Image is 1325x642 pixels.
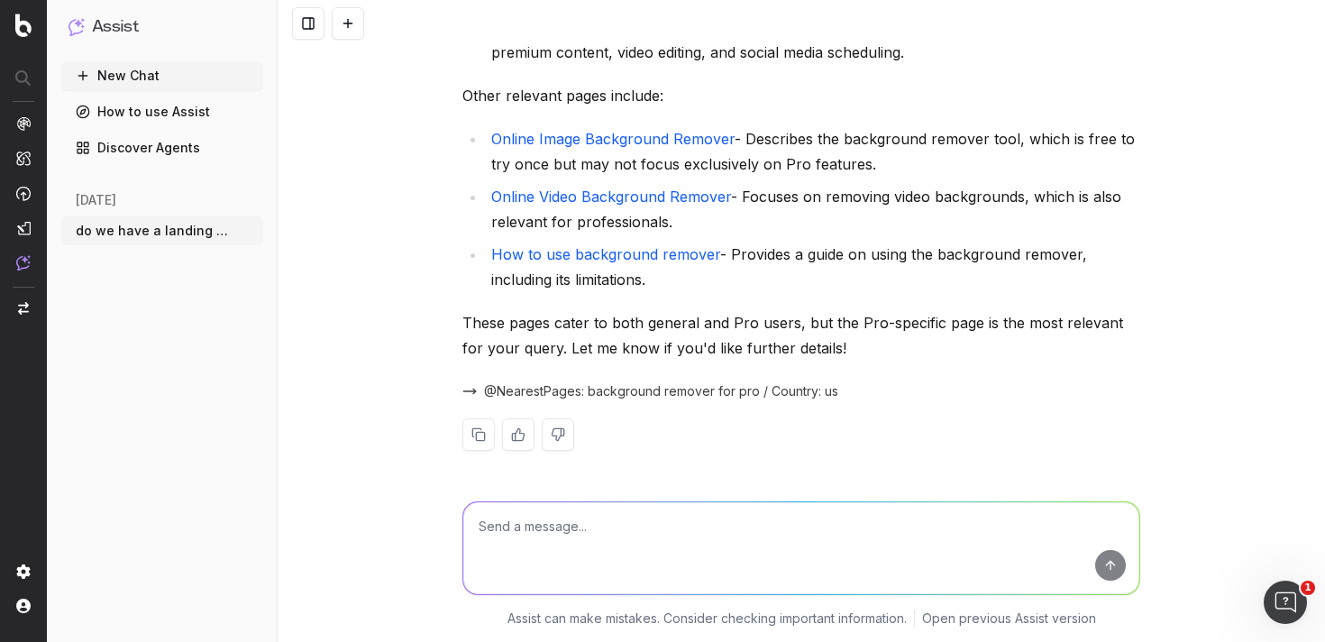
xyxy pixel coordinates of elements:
[484,382,838,400] span: @NearestPages: background remover for pro / Country: us
[69,18,85,35] img: Assist
[462,83,1140,108] p: Other relevant pages include:
[462,382,838,400] button: @NearestPages: background remover for pro / Country: us
[16,255,31,271] img: Assist
[507,610,907,628] p: Assist can make mistakes. Consider checking important information.
[92,14,139,40] h1: Assist
[16,599,31,613] img: My account
[16,186,31,201] img: Activation
[69,14,256,40] button: Assist
[462,310,1140,361] p: These pages cater to both general and Pro users, but the Pro-specific page is the most relevant f...
[491,245,720,263] a: How to use background remover
[922,610,1096,628] a: Open previous Assist version
[16,151,31,166] img: Intelligence
[18,302,29,315] img: Switch project
[1264,581,1307,624] iframe: Intercom live chat
[15,14,32,37] img: Botify logo
[76,222,234,240] span: do we have a landing page for bookmarks
[61,97,263,126] a: How to use Assist
[486,242,1140,292] li: - Provides a guide on using the background remover, including its limitations.
[16,564,31,579] img: Setting
[16,221,31,235] img: Studio
[61,133,263,162] a: Discover Agents
[1301,581,1315,595] span: 1
[61,61,263,90] button: New Chat
[491,130,735,148] a: Online Image Background Remover
[491,188,731,206] a: Online Video Background Remover
[61,216,263,245] button: do we have a landing page for bookmarks
[486,184,1140,234] li: - Focuses on removing video backgrounds, which is also relevant for professionals.
[16,116,31,131] img: Analytics
[486,126,1140,177] li: - Describes the background remover tool, which is free to try once but may not focus exclusively ...
[76,191,116,209] span: [DATE]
